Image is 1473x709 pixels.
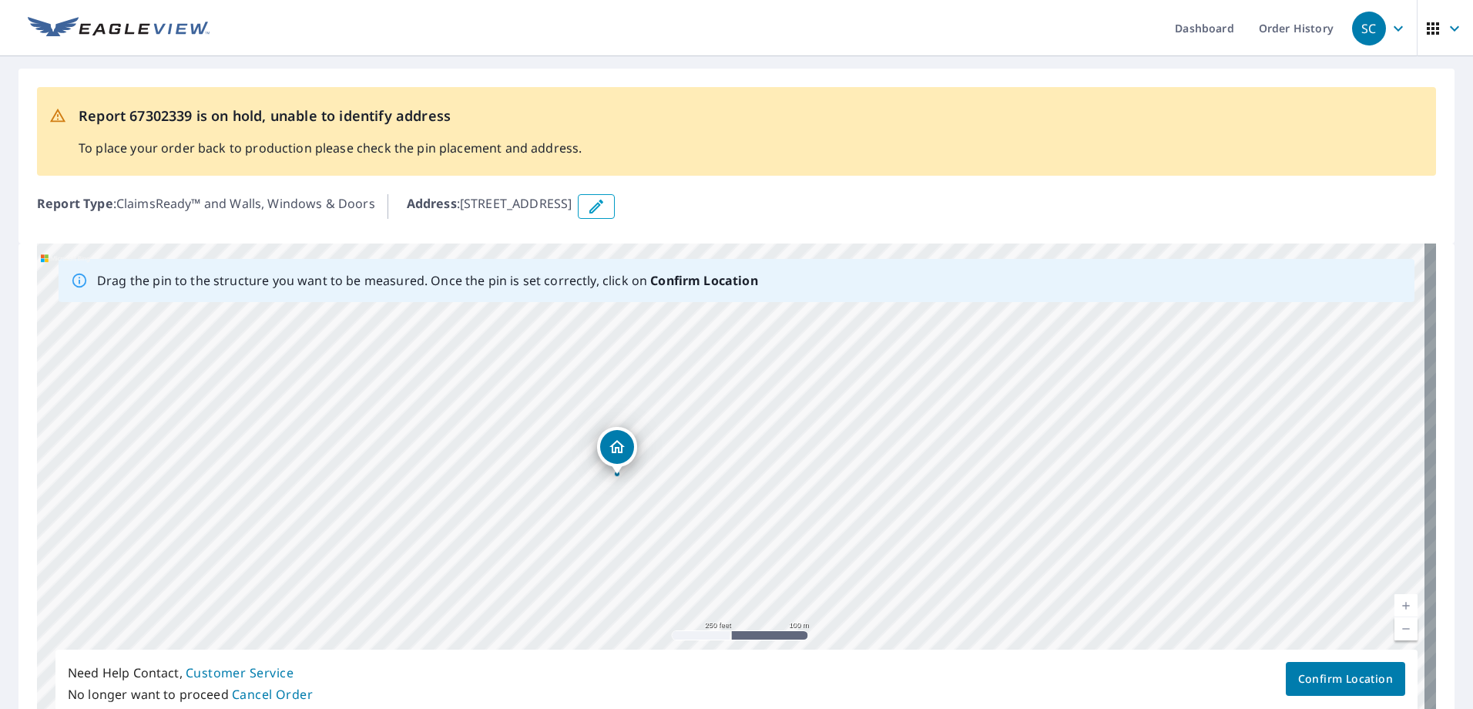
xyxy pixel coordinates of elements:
[37,194,375,219] p: : ClaimsReady™ and Walls, Windows & Doors
[28,17,210,40] img: EV Logo
[1394,617,1418,640] a: Current Level 17, Zoom Out
[1298,670,1393,689] span: Confirm Location
[407,194,572,219] p: : [STREET_ADDRESS]
[650,272,757,289] b: Confirm Location
[1286,662,1405,696] button: Confirm Location
[37,195,113,212] b: Report Type
[79,139,582,157] p: To place your order back to production please check the pin placement and address.
[1394,594,1418,617] a: Current Level 17, Zoom In
[597,427,637,475] div: Dropped pin, building 1, Residential property, 18512 Fm 1253 Lindale, TX 75771
[79,106,582,126] p: Report 67302339 is on hold, unable to identify address
[97,271,758,290] p: Drag the pin to the structure you want to be measured. Once the pin is set correctly, click on
[186,662,294,684] button: Customer Service
[407,195,457,212] b: Address
[232,684,314,705] button: Cancel Order
[1352,12,1386,45] div: SC
[68,662,313,684] p: Need Help Contact,
[68,684,313,705] p: No longer want to proceed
